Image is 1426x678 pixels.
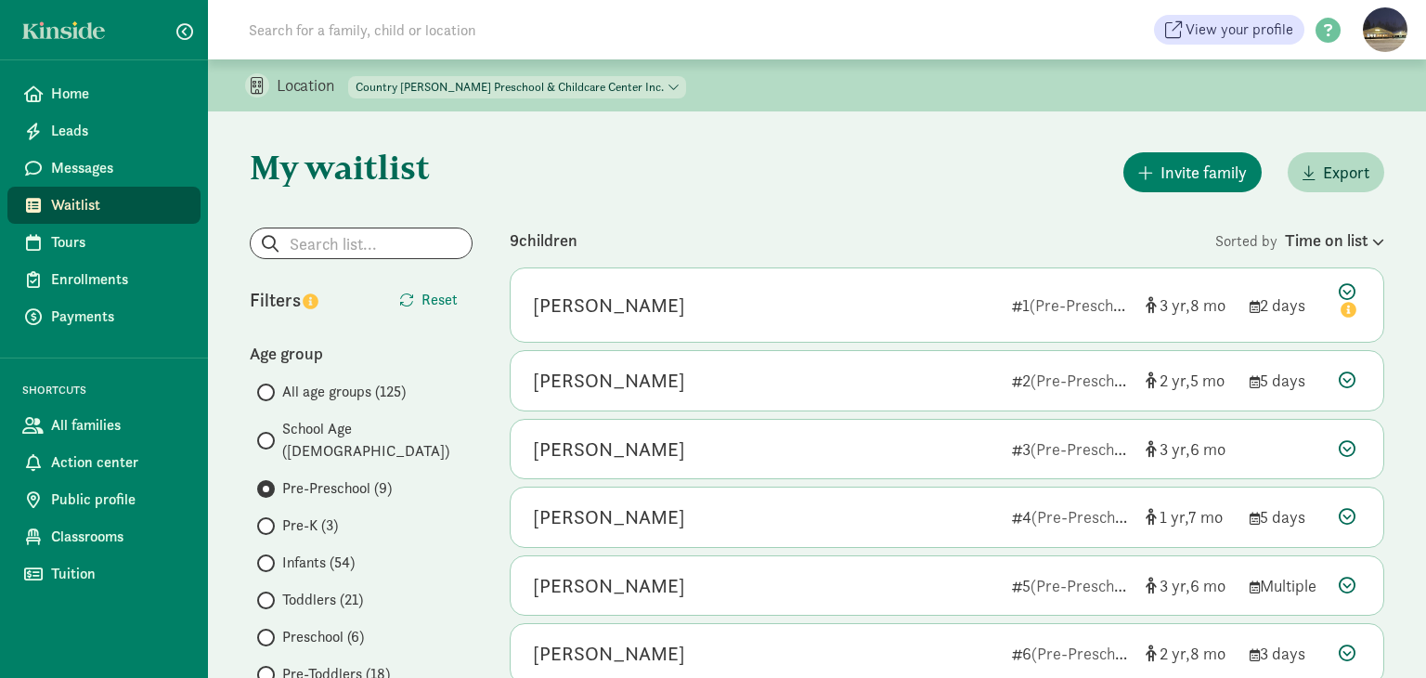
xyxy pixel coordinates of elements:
a: Classrooms [7,518,201,555]
span: (Pre-Preschool) [1030,294,1139,316]
p: Location [277,74,348,97]
a: Leads [7,112,201,150]
span: Infants (54) [282,552,355,574]
div: [object Object] [1146,504,1235,529]
span: (Pre-Preschool) [1031,506,1141,528]
div: Advi Ramesh [533,291,685,320]
a: Waitlist [7,187,201,224]
div: 9 children [510,228,1215,253]
a: View your profile [1154,15,1304,45]
span: Classrooms [51,526,186,548]
span: Reset [421,289,458,311]
div: 3 [1012,437,1131,462]
span: 1 [1160,506,1188,528]
div: 3 days [1250,641,1324,666]
span: 5 [1190,370,1225,391]
div: 5 days [1250,368,1324,393]
div: Devyan Baral [533,639,685,669]
div: [object Object] [1146,437,1235,462]
h1: My waitlist [250,149,473,186]
span: 7 [1188,506,1223,528]
a: Tours [7,224,201,261]
div: [object Object] [1146,293,1235,318]
span: Public profile [51,489,186,511]
span: Preschool (6) [282,626,364,648]
span: Pre-Preschool (9) [282,477,392,500]
span: Invite family [1160,160,1247,185]
div: 5 days [1250,504,1324,529]
span: All families [51,414,186,437]
span: 2 [1160,370,1190,391]
span: All age groups (125) [282,381,406,403]
a: Messages [7,150,201,187]
span: 3 [1160,438,1190,460]
a: All families [7,407,201,444]
a: Enrollments [7,261,201,298]
div: 4 [1012,504,1131,529]
div: Time on list [1285,228,1384,253]
div: Filters [250,286,361,314]
span: Waitlist [51,194,186,216]
span: 3 [1160,294,1190,316]
span: View your profile [1186,19,1293,41]
span: Tuition [51,563,186,585]
span: (Pre-Preschool) [1031,575,1140,596]
span: (Pre-Preschool) [1031,438,1140,460]
div: 5 [1012,573,1131,598]
div: 2 [1012,368,1131,393]
div: 2 days [1250,293,1324,318]
span: 8 [1190,643,1225,664]
span: Messages [51,157,186,179]
span: 6 [1190,575,1225,596]
div: Jordy DeNoma [533,366,685,396]
div: Multiple [1250,573,1324,598]
div: Age group [250,341,473,366]
span: (Pre-Preschool) [1031,370,1140,391]
div: Sorted by [1215,228,1384,253]
span: 6 [1190,438,1225,460]
div: [object Object] [1146,573,1235,598]
a: Action center [7,444,201,481]
span: Export [1323,160,1369,185]
span: 2 [1160,643,1190,664]
a: Public profile [7,481,201,518]
a: Home [7,75,201,112]
span: Home [51,83,186,105]
a: Tuition [7,555,201,593]
div: Rowyn Hansen [533,571,685,601]
span: (Pre-Preschool) [1031,643,1141,664]
span: Payments [51,306,186,328]
div: 6 [1012,641,1131,666]
div: 1 [1012,293,1131,318]
input: Search for a family, child or location [238,11,758,48]
iframe: Chat Widget [1333,589,1426,678]
div: Iolana Ribao [533,435,685,464]
span: 3 [1160,575,1190,596]
input: Search list... [251,228,472,258]
span: School Age ([DEMOGRAPHIC_DATA]) [282,418,473,463]
button: Reset [384,281,473,319]
a: Payments [7,298,201,335]
div: Nicole Ni [533,502,685,532]
span: Pre-K (3) [282,515,338,537]
span: Enrollments [51,268,186,291]
span: Action center [51,451,186,474]
span: Tours [51,231,186,254]
button: Invite family [1123,152,1262,192]
span: Toddlers (21) [282,589,363,611]
div: [object Object] [1146,641,1235,666]
span: 8 [1190,294,1225,316]
span: Leads [51,120,186,142]
button: Export [1288,152,1384,192]
div: [object Object] [1146,368,1235,393]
